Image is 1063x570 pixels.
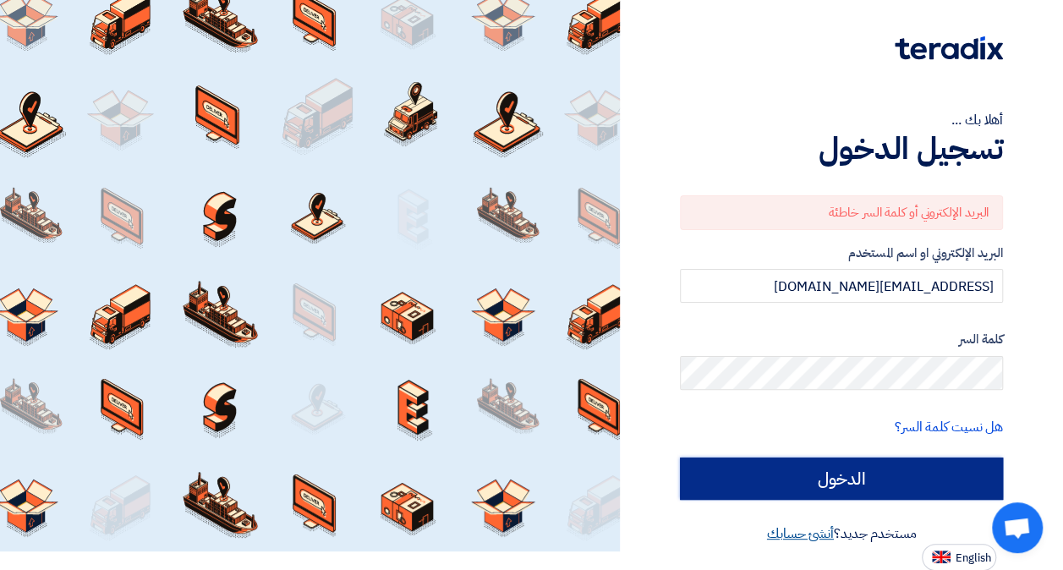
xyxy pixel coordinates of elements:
[932,551,951,563] img: en-US.png
[680,195,1003,230] div: البريد الإلكتروني أو كلمة السر خاطئة
[680,458,1003,500] input: الدخول
[767,523,834,544] a: أنشئ حسابك
[956,552,991,564] span: English
[895,417,1003,437] a: هل نسيت كلمة السر؟
[992,502,1043,553] a: Open chat
[680,523,1003,544] div: مستخدم جديد؟
[895,36,1003,60] img: Teradix logo
[680,244,1003,263] label: البريد الإلكتروني او اسم المستخدم
[680,110,1003,130] div: أهلا بك ...
[680,330,1003,349] label: كلمة السر
[680,269,1003,303] input: أدخل بريد العمل الإلكتروني او اسم المستخدم الخاص بك ...
[680,130,1003,167] h1: تسجيل الدخول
